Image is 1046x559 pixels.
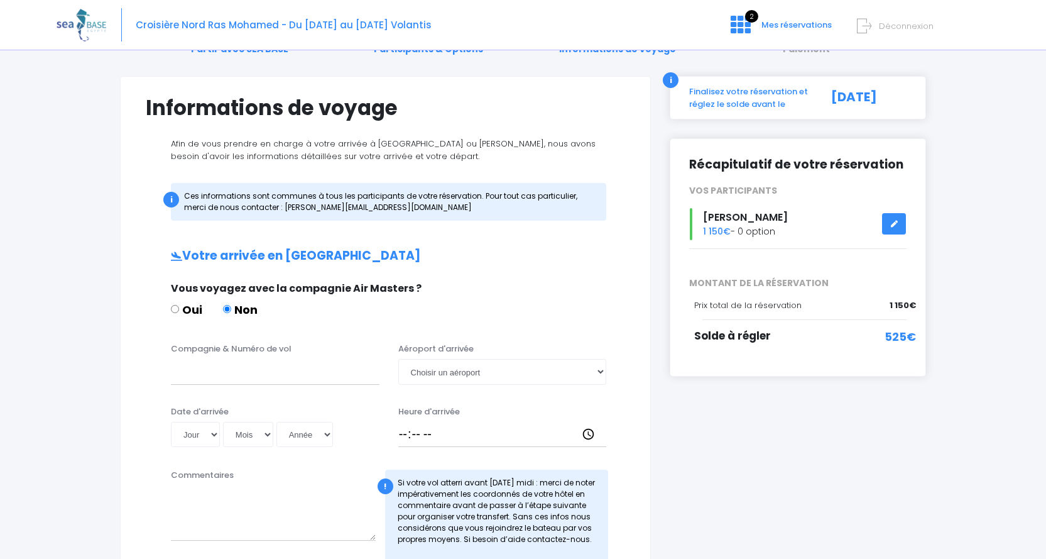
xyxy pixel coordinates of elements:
div: ! [378,479,393,494]
div: i [163,192,179,208]
label: Heure d'arrivée [398,406,460,418]
span: Prix total de la réservation [694,299,802,311]
span: Vous voyagez avec la compagnie Air Masters ? [171,281,422,296]
h2: Récapitulatif de votre réservation [689,158,907,172]
div: [DATE] [817,86,916,110]
span: 2 [745,10,758,23]
div: i [663,72,678,88]
div: VOS PARTICIPANTS [680,184,916,197]
span: Croisière Nord Ras Mohamed - Du [DATE] au [DATE] Volantis [136,18,432,31]
div: - 0 option [680,208,916,240]
span: Déconnexion [879,20,934,32]
span: 1 150€ [703,225,731,238]
p: Afin de vous prendre en charge à votre arrivée à [GEOGRAPHIC_DATA] ou [PERSON_NAME], nous avons b... [146,138,625,162]
label: Oui [171,301,202,318]
label: Aéroport d'arrivée [398,343,474,355]
label: Commentaires [171,469,234,482]
a: 2 Mes réservations [721,23,839,35]
input: Non [223,305,231,313]
h2: Votre arrivée en [GEOGRAPHIC_DATA] [146,249,625,263]
label: Date d'arrivée [171,406,229,418]
span: MONTANT DE LA RÉSERVATION [680,277,916,290]
h1: Informations de voyage [146,96,625,120]
div: Finalisez votre réservation et réglez le solde avant le [680,86,817,110]
span: 1 150€ [890,299,916,312]
span: Mes réservations [761,19,832,31]
span: [PERSON_NAME] [703,210,788,224]
span: Solde à régler [694,328,771,343]
label: Non [223,301,258,318]
label: Compagnie & Numéro de vol [171,343,291,355]
div: Ces informations sont communes à tous les participants de votre réservation. Pour tout cas partic... [171,183,606,221]
input: Oui [171,305,179,313]
span: 525€ [885,328,916,345]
